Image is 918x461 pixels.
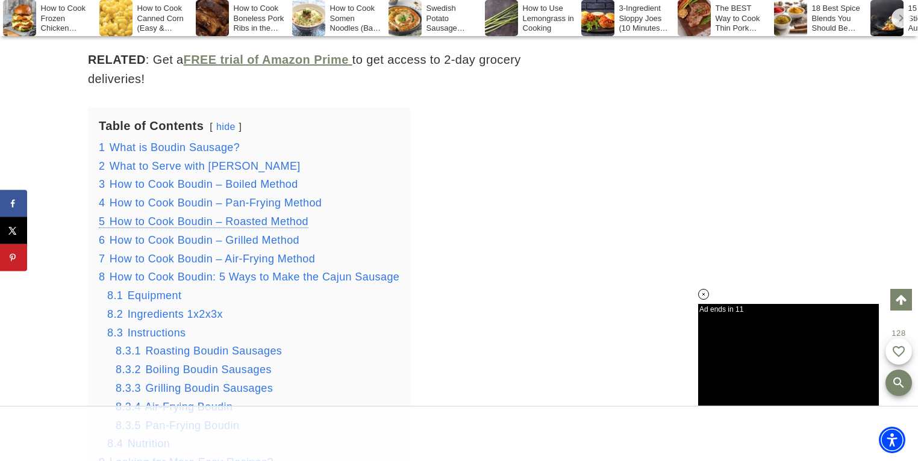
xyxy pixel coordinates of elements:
[99,253,315,265] a: 7 How to Cook Boudin – Air-Frying Method
[99,234,105,246] span: 6
[128,308,223,320] span: Ingredients 1x2x3x
[216,122,236,132] a: hide
[145,364,271,376] span: Boiling Boudin Sausages
[88,53,146,66] strong: RELATED
[890,289,912,311] a: Scroll to top
[99,271,399,283] a: 8 How to Cook Boudin: 5 Ways to Make the Cajun Sausage
[110,253,315,265] span: How to Cook Boudin – Air-Frying Method
[107,308,123,320] span: 8.2
[631,60,812,421] iframe: Advertisement
[99,271,105,283] span: 8
[240,407,678,461] iframe: Advertisement
[99,160,301,172] a: 2 What to Serve with [PERSON_NAME]
[110,271,399,283] span: How to Cook Boudin: 5 Ways to Make the Cajun Sausage
[99,141,240,153] a: 1 What is Boudin Sausage?
[110,197,322,209] span: How to Cook Boudin – Pan-Frying Method
[99,253,105,265] span: 7
[99,178,105,190] span: 3
[110,215,308,227] span: How to Cook Boudin – Roasted Method
[99,197,322,209] a: 4 How to Cook Boudin – Pan-Frying Method
[879,427,905,453] div: Accessibility Menu
[107,327,123,339] span: 8.3
[110,141,240,153] span: What is Boudin Sausage?
[116,401,233,413] a: 8.3.4 Air-Frying Boudin
[99,234,299,246] a: 6 How to Cook Boudin – Grilled Method
[184,53,352,66] a: FREE trial of Amazon Prime
[110,178,298,190] span: How to Cook Boudin – Boiled Method
[116,364,272,376] a: 8.3.2 Boiling Boudin Sausages
[99,215,308,228] a: 5 How to Cook Boudin – Roasted Method
[99,197,105,209] span: 4
[110,160,301,172] span: What to Serve with [PERSON_NAME]
[88,50,571,88] p: : Get a to get access to 2-day grocery deliveries!
[116,345,141,357] span: 8.3.1
[110,234,299,246] span: How to Cook Boudin – Grilled Method
[128,289,182,302] span: Equipment
[99,141,105,153] span: 1
[99,119,204,132] b: Table of Contents
[99,160,105,172] span: 2
[116,401,141,413] span: 8.3.4
[698,304,879,406] iframe: Advertisement
[145,401,233,413] span: Air-Frying Boudin
[116,345,282,357] a: 8.3.1 Roasting Boudin Sausages
[116,382,273,394] a: 8.3.3 Grilling Boudin Sausages
[116,382,141,394] span: 8.3.3
[128,327,186,339] span: Instructions
[107,289,123,302] span: 8.1
[145,382,273,394] span: Grilling Boudin Sausages
[107,308,223,320] a: 8.2 Ingredients 1x2x3x
[107,327,186,339] a: 8.3 Instructions
[116,364,141,376] span: 8.3.2
[99,215,105,227] span: 5
[107,289,181,302] a: 8.1 Equipment
[145,345,282,357] span: Roasting Boudin Sausages
[99,178,298,190] a: 3 How to Cook Boudin – Boiled Method
[184,53,349,66] strong: FREE trial of Amazon Prime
